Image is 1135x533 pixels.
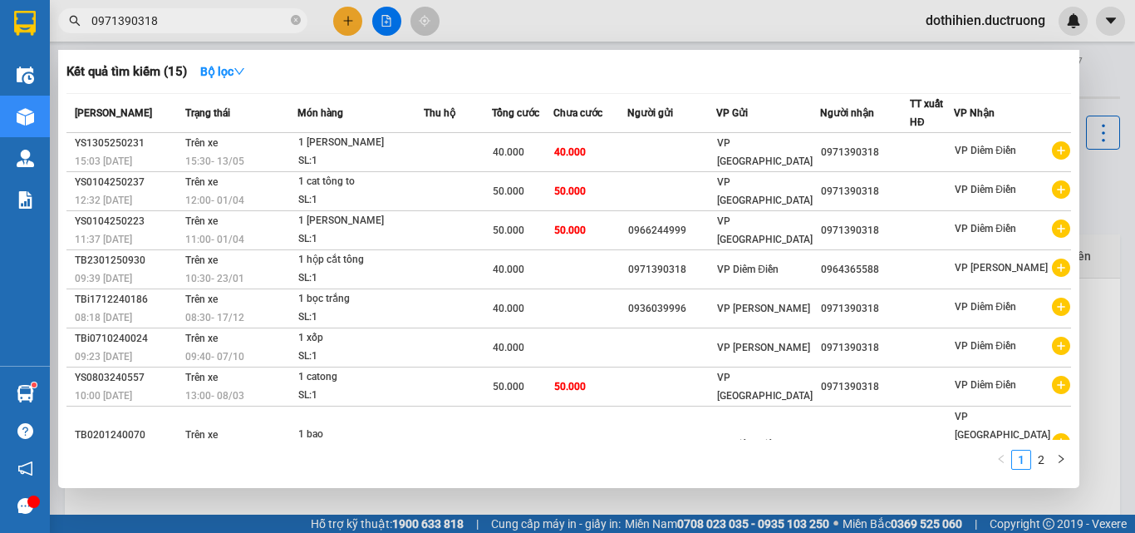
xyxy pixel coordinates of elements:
a: 2 [1032,451,1050,469]
span: VP [GEOGRAPHIC_DATA] [717,215,813,245]
span: message [17,498,33,514]
span: 150.000 [493,438,530,450]
img: warehouse-icon [17,385,34,402]
li: 2 [1031,450,1051,470]
div: SL: 1 [298,152,423,170]
span: notification [17,461,33,476]
span: question-circle [17,423,33,439]
h3: Kết quả tìm kiếm ( 15 ) [66,63,187,81]
strong: Bộ lọc [200,65,245,78]
span: VP Gửi [716,107,748,119]
span: VP [GEOGRAPHIC_DATA] [955,411,1050,441]
span: 40.000 [493,146,524,158]
span: plus-circle [1052,141,1070,160]
span: VP Diêm Điền [955,340,1016,352]
span: VP Diêm Điền [955,223,1016,234]
span: Trên xe [185,294,218,305]
span: 11:37 [DATE] [75,234,132,245]
div: 0936039996 [628,300,716,318]
img: warehouse-icon [17,67,34,84]
div: TBi1712240186 [75,291,180,308]
span: close-circle [291,15,301,25]
span: VP Diêm Điền [717,438,779,450]
span: Trên xe [185,429,218,441]
span: plus-circle [1052,298,1070,316]
span: plus-circle [1052,180,1070,199]
div: 1 [PERSON_NAME] [298,212,423,230]
div: YS0104250223 [75,213,180,230]
span: Trên xe [185,176,218,188]
button: left [991,450,1011,470]
div: SL: 1 [298,230,423,249]
div: SL: 1 [298,348,423,366]
div: 0971390318 [821,144,909,161]
div: TBi0710240024 [75,330,180,348]
div: YS0803240557 [75,369,180,387]
span: TT xuất HĐ [910,98,943,128]
button: Bộ lọcdown [187,58,258,85]
div: YS1305250231 [75,135,180,152]
span: 40.000 [493,303,524,314]
span: VP Diêm Điền [955,184,1016,195]
span: Trên xe [185,254,218,266]
div: 0966244999 [628,222,716,239]
input: Tìm tên, số ĐT hoặc mã đơn [91,12,287,30]
div: SL: 1 [298,387,423,405]
span: Người gửi [627,107,673,119]
span: 08:30 - 17/12 [185,312,244,323]
span: 50.000 [493,225,524,236]
button: right [1051,450,1071,470]
span: 13:00 - 08/03 [185,390,244,402]
div: 1 bao [298,426,423,444]
div: 0971390318 [821,378,909,396]
span: Tổng cước [492,107,539,119]
span: [PERSON_NAME] [75,107,152,119]
span: VP Diêm Điền [955,379,1016,391]
span: VP Diêm Điền [717,264,779,275]
div: 1 catong [298,368,423,387]
div: 1 hộp cắt tông [298,251,423,269]
span: search [69,15,81,27]
span: plus-circle [1052,376,1070,394]
div: SL: 1 [298,269,423,288]
a: 1 [1012,451,1030,469]
div: 0971390318 [821,339,909,357]
span: 10:00 [DATE] [75,390,132,402]
span: 40.000 [493,264,524,275]
li: Next Page [1051,450,1071,470]
div: SL: 1 [298,191,423,210]
span: 50.000 [554,225,586,236]
img: solution-icon [17,191,34,209]
div: TB0201240070 [75,427,180,444]
span: 15:30 - 13/05 [185,155,244,167]
span: 50.000 [493,381,524,392]
span: VP Diêm Điền [955,301,1016,313]
span: 50.000 [554,185,586,197]
sup: 1 [32,382,37,387]
div: 1 [PERSON_NAME] [298,134,423,152]
span: 11:00 - 01/04 [185,234,244,245]
div: 0964365588 [821,261,909,279]
span: 09:40 - 07/10 [185,351,244,363]
div: 0971390318 [628,261,716,279]
div: SL: 1 [298,308,423,327]
span: Món hàng [297,107,343,119]
span: VP [PERSON_NAME] [717,342,810,353]
span: plus-circle [1052,259,1070,277]
span: 12:00 - 01/04 [185,195,244,206]
span: Thu hộ [424,107,455,119]
div: 1 xốp [298,329,423,348]
div: 1 bọc trắng [298,290,423,308]
span: VP Diêm Điền [955,145,1016,156]
span: 10:30 - 23/01 [185,273,244,284]
img: warehouse-icon [17,150,34,167]
span: Trên xe [185,137,218,149]
span: VP [GEOGRAPHIC_DATA] [717,372,813,402]
span: left [996,454,1006,464]
li: Previous Page [991,450,1011,470]
span: 09:39 [DATE] [75,273,132,284]
span: 09:23 [DATE] [75,351,132,363]
span: VP [PERSON_NAME] [955,262,1048,274]
span: plus-circle [1052,220,1070,238]
span: 40.000 [554,146,586,158]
